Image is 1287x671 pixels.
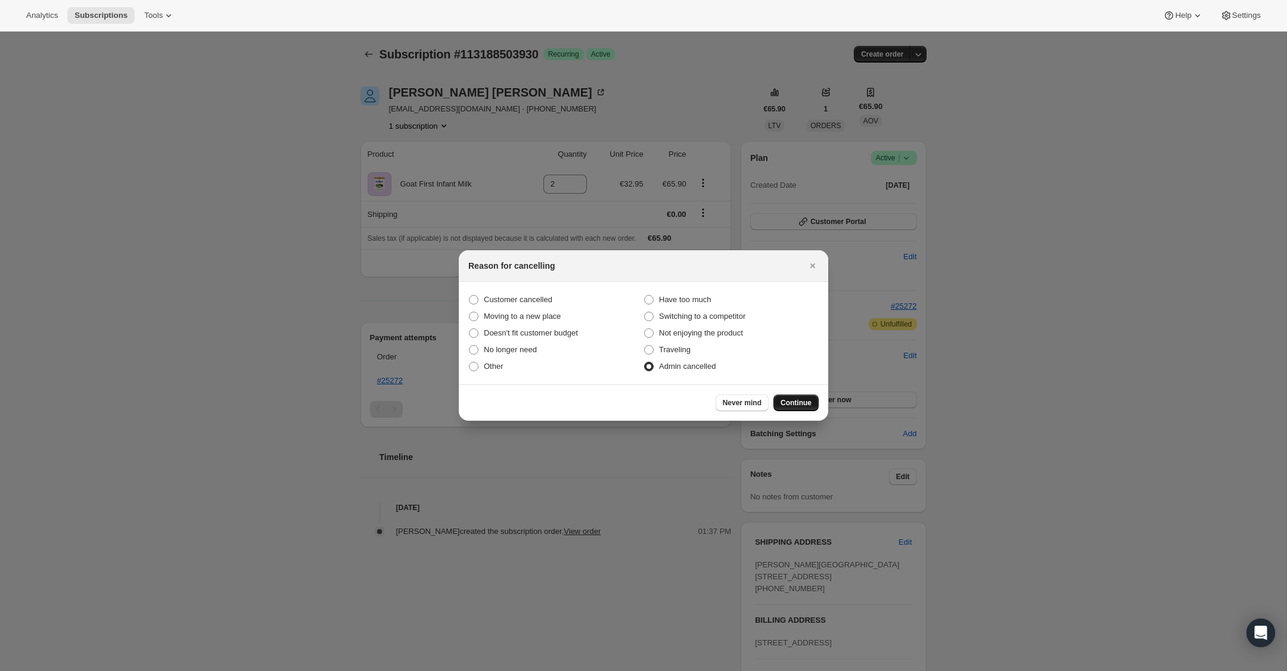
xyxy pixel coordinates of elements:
[804,257,821,274] button: Close
[781,398,812,408] span: Continue
[137,7,182,24] button: Tools
[26,11,58,20] span: Analytics
[1175,11,1191,20] span: Help
[484,362,503,371] span: Other
[1213,7,1268,24] button: Settings
[484,312,561,321] span: Moving to a new place
[74,11,128,20] span: Subscriptions
[1156,7,1210,24] button: Help
[659,362,716,371] span: Admin cancelled
[723,398,761,408] span: Never mind
[1232,11,1261,20] span: Settings
[484,295,552,304] span: Customer cancelled
[1246,619,1275,647] div: Open Intercom Messenger
[659,328,743,337] span: Not enjoying the product
[659,295,711,304] span: Have too much
[659,312,745,321] span: Switching to a competitor
[484,328,578,337] span: Doesn't fit customer budget
[67,7,135,24] button: Subscriptions
[468,260,555,272] h2: Reason for cancelling
[144,11,163,20] span: Tools
[19,7,65,24] button: Analytics
[716,394,769,411] button: Never mind
[773,394,819,411] button: Continue
[484,345,537,354] span: No longer need
[659,345,691,354] span: Traveling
